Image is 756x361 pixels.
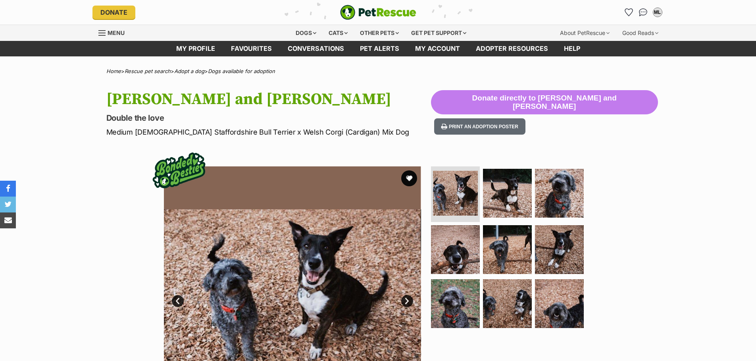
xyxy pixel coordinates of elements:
a: Menu [98,25,130,39]
button: Donate directly to [PERSON_NAME] and [PERSON_NAME] [431,90,658,115]
a: My profile [168,41,223,56]
img: Photo of Oscar And Annika Newhaven [433,171,478,216]
div: Other pets [354,25,404,41]
a: Favourites [223,41,280,56]
img: bonded besties [147,139,211,202]
ul: Account quick links [623,6,664,19]
img: logo-e224e6f780fb5917bec1dbf3a21bbac754714ae5b6737aabdf751b685950b380.svg [340,5,416,20]
img: Photo of Oscar And Annika Newhaven [483,225,532,274]
a: Rescue pet search [125,68,171,74]
img: Photo of Oscar And Annika Newhaven [483,279,532,328]
img: chat-41dd97257d64d25036548639549fe6c8038ab92f7586957e7f3b1b290dea8141.svg [639,8,647,16]
div: Get pet support [406,25,472,41]
h1: [PERSON_NAME] and [PERSON_NAME] [106,90,431,108]
span: Menu [108,29,125,36]
div: > > > [87,68,670,74]
a: My account [407,41,468,56]
a: Pet alerts [352,41,407,56]
img: Photo of Oscar And Annika Newhaven [535,169,584,218]
a: Favourites [623,6,635,19]
img: Photo of Oscar And Annika Newhaven [431,279,480,328]
a: Home [106,68,121,74]
a: conversations [280,41,352,56]
a: Next [401,295,413,307]
a: Conversations [637,6,650,19]
div: About PetRescue [554,25,615,41]
img: Photo of Oscar And Annika Newhaven [431,225,480,274]
a: Help [556,41,588,56]
div: Good Reads [617,25,664,41]
img: Photo of Oscar And Annika Newhaven [535,225,584,274]
a: Dogs available for adoption [208,68,275,74]
button: favourite [401,170,417,186]
img: Photo of Oscar And Annika Newhaven [535,279,584,328]
img: Photo of Oscar And Annika Newhaven [483,169,532,218]
p: Medium [DEMOGRAPHIC_DATA] Staffordshire Bull Terrier x Welsh Corgi (Cardigan) Mix Dog [106,127,431,137]
p: Double the love [106,112,431,124]
div: Dogs [290,25,322,41]
a: Adopt a dog [174,68,204,74]
a: Prev [172,295,184,307]
button: Print an adoption poster [434,118,525,135]
a: PetRescue [340,5,416,20]
a: Adopter resources [468,41,556,56]
button: My account [651,6,664,19]
div: Cats [323,25,353,41]
div: ML [654,8,662,16]
a: Donate [92,6,135,19]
